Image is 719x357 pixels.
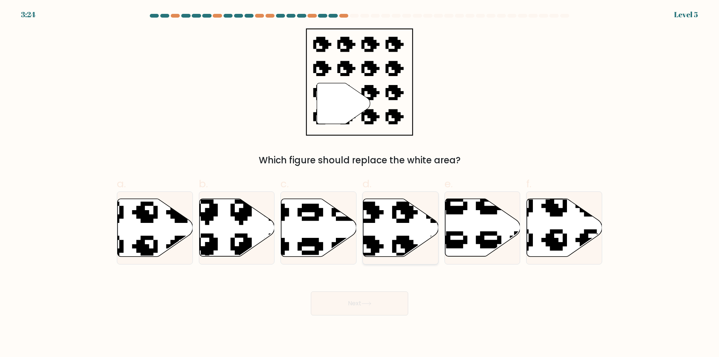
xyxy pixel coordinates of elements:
[280,176,289,191] span: c.
[311,291,408,315] button: Next
[526,176,531,191] span: f.
[362,176,371,191] span: d.
[445,176,453,191] span: e.
[121,154,598,167] div: Which figure should replace the white area?
[199,176,208,191] span: b.
[117,176,126,191] span: a.
[21,9,36,20] div: 3:24
[674,9,698,20] div: Level 5
[317,83,370,124] g: "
